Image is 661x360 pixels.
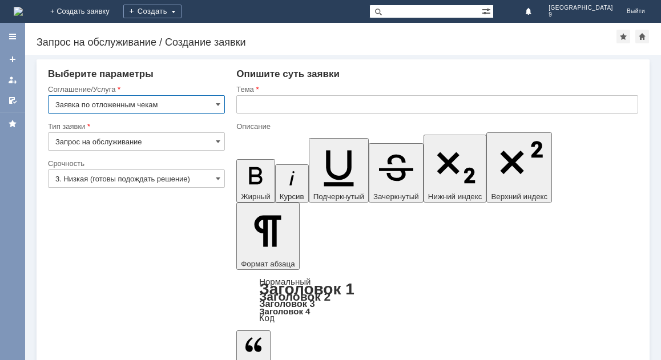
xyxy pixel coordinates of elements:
[549,5,613,11] span: [GEOGRAPHIC_DATA]
[123,5,182,18] div: Создать
[236,86,636,93] div: Тема
[37,37,616,48] div: Запрос на обслуживание / Создание заявки
[3,91,22,110] a: Мои согласования
[241,192,271,201] span: Жирный
[48,160,223,167] div: Срочность
[280,192,304,201] span: Курсив
[424,135,487,203] button: Нижний индекс
[241,260,295,268] span: Формат абзаца
[259,277,311,286] a: Нормальный
[48,86,223,93] div: Соглашение/Услуга
[275,164,309,203] button: Курсив
[549,11,613,18] span: 9
[482,5,493,16] span: Расширенный поиск
[14,7,23,16] img: logo
[491,192,547,201] span: Верхний индекс
[236,278,638,322] div: Формат абзаца
[236,159,275,203] button: Жирный
[373,192,419,201] span: Зачеркнутый
[259,280,354,298] a: Заголовок 1
[259,306,310,316] a: Заголовок 4
[3,50,22,68] a: Создать заявку
[3,71,22,89] a: Мои заявки
[14,7,23,16] a: Перейти на домашнюю страницу
[309,138,369,203] button: Подчеркнутый
[635,30,649,43] div: Сделать домашней страницей
[236,123,636,130] div: Описание
[313,192,364,201] span: Подчеркнутый
[486,132,552,203] button: Верхний индекс
[259,313,275,323] a: Код
[236,203,299,270] button: Формат абзаца
[236,68,340,79] span: Опишите суть заявки
[369,143,424,203] button: Зачеркнутый
[48,68,154,79] span: Выберите параметры
[259,290,330,303] a: Заголовок 2
[428,192,482,201] span: Нижний индекс
[259,298,315,309] a: Заголовок 3
[48,123,223,130] div: Тип заявки
[616,30,630,43] div: Добавить в избранное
